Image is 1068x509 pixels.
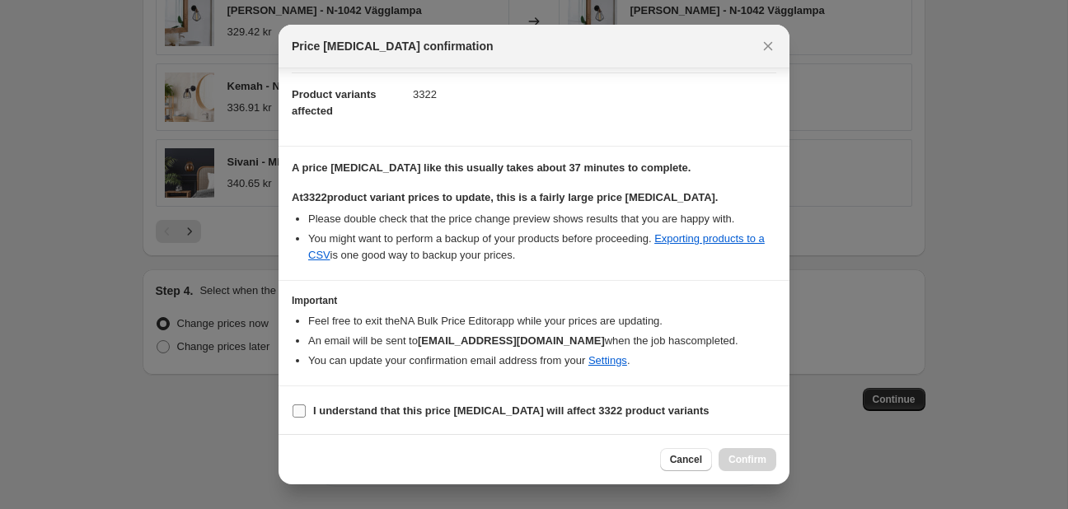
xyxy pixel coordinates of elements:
li: You might want to perform a backup of your products before proceeding. is one good way to backup ... [308,231,776,264]
span: Cancel [670,453,702,466]
h3: Important [292,294,776,307]
li: An email will be sent to when the job has completed . [308,333,776,349]
li: Feel free to exit the NA Bulk Price Editor app while your prices are updating. [308,313,776,329]
button: Cancel [660,448,712,471]
b: [EMAIL_ADDRESS][DOMAIN_NAME] [418,334,605,347]
li: Please double check that the price change preview shows results that you are happy with. [308,211,776,227]
a: Settings [588,354,627,367]
a: Exporting products to a CSV [308,232,765,261]
button: Close [756,35,780,58]
li: You can update your confirmation email address from your . [308,353,776,369]
b: A price [MEDICAL_DATA] like this usually takes about 37 minutes to complete. [292,161,691,174]
b: I understand that this price [MEDICAL_DATA] will affect 3322 product variants [313,404,710,417]
span: Price [MEDICAL_DATA] confirmation [292,38,494,54]
dd: 3322 [413,72,776,116]
b: At 3322 product variant prices to update, this is a fairly large price [MEDICAL_DATA]. [292,191,718,203]
span: Product variants affected [292,88,377,117]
